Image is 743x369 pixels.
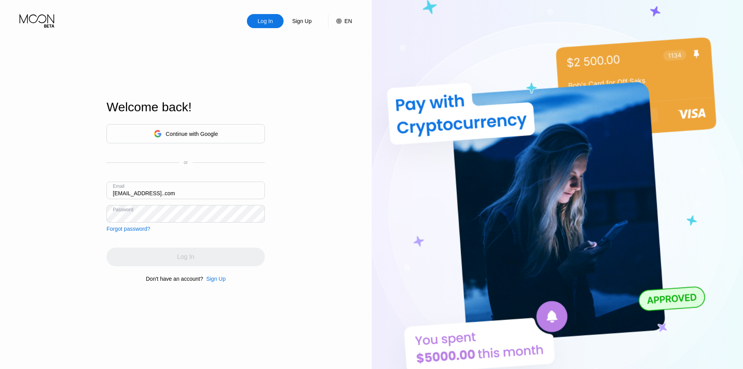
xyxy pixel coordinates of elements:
[113,207,133,212] div: Password
[166,131,218,137] div: Continue with Google
[206,276,226,282] div: Sign Up
[184,160,188,165] div: or
[284,14,320,28] div: Sign Up
[247,14,284,28] div: Log In
[328,14,352,28] div: EN
[106,124,265,143] div: Continue with Google
[113,184,124,189] div: Email
[203,276,226,282] div: Sign Up
[146,276,203,282] div: Don't have an account?
[291,17,312,25] div: Sign Up
[106,226,150,232] div: Forgot password?
[106,100,265,114] div: Welcome back!
[257,17,274,25] div: Log In
[344,18,352,24] div: EN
